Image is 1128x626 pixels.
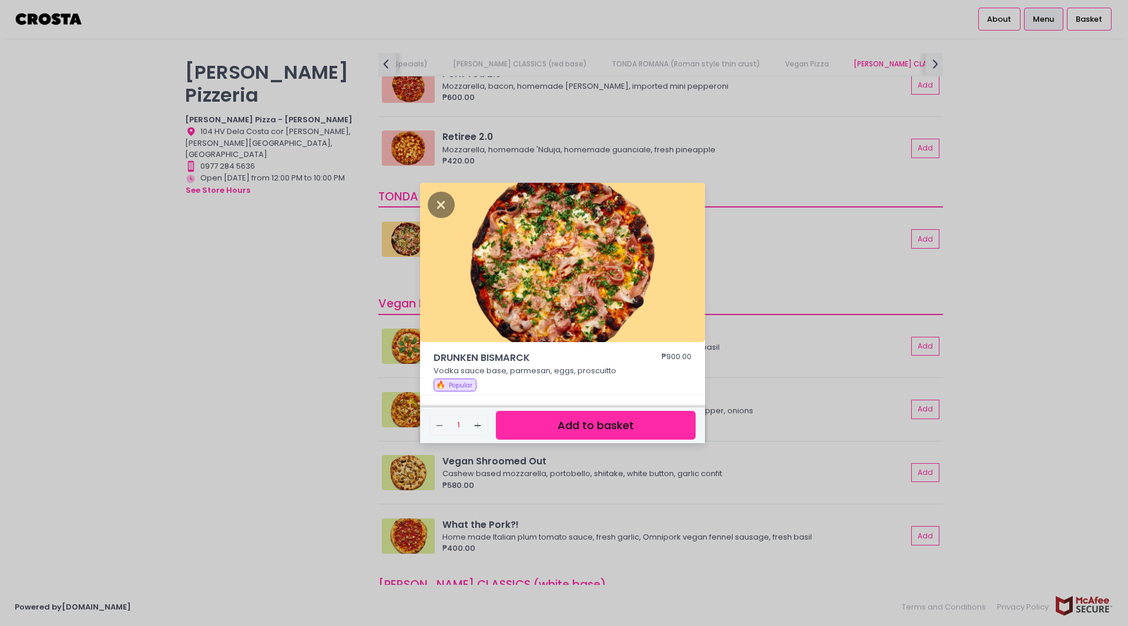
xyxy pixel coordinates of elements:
[662,351,691,365] div: ₱900.00
[436,379,445,390] span: 🔥
[420,183,705,343] img: DRUNKEN BISMARCK
[428,198,455,210] button: Close
[434,351,627,365] span: DRUNKEN BISMARCK
[449,381,472,390] span: Popular
[496,411,696,440] button: Add to basket
[434,365,692,377] p: Vodka sauce base, parmesan, eggs, proscuitto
